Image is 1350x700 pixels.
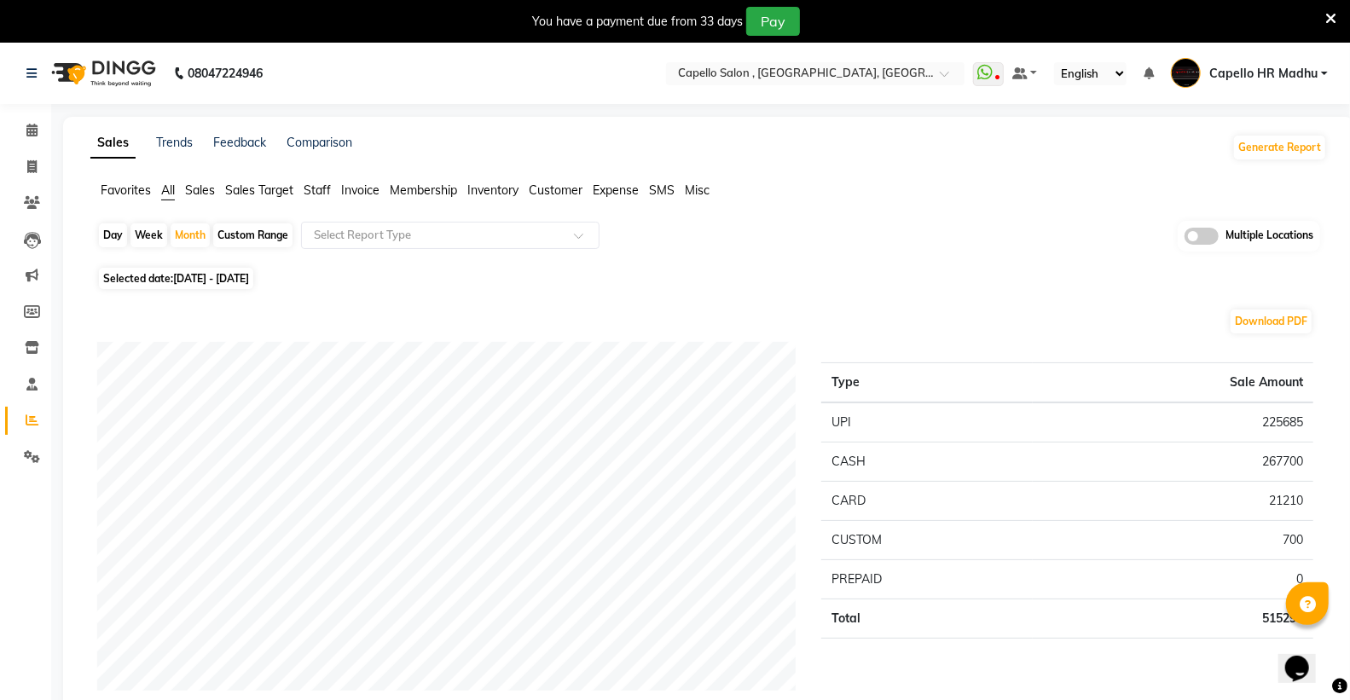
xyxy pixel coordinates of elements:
[685,182,710,198] span: Misc
[99,223,127,247] div: Day
[1033,520,1313,559] td: 700
[1234,136,1325,159] button: Generate Report
[649,182,675,198] span: SMS
[1033,559,1313,599] td: 0
[287,135,352,150] a: Comparison
[225,182,293,198] span: Sales Target
[821,520,1033,559] td: CUSTOM
[593,182,639,198] span: Expense
[1171,58,1201,88] img: Capello HR Madhu
[821,599,1033,638] td: Total
[467,182,519,198] span: Inventory
[161,182,175,198] span: All
[213,135,266,150] a: Feedback
[821,559,1033,599] td: PREPAID
[304,182,331,198] span: Staff
[156,135,193,150] a: Trends
[171,223,210,247] div: Month
[1033,402,1313,443] td: 225685
[173,272,249,285] span: [DATE] - [DATE]
[185,182,215,198] span: Sales
[821,402,1033,443] td: UPI
[1278,632,1333,683] iframe: chat widget
[529,182,582,198] span: Customer
[188,49,263,97] b: 08047224946
[821,362,1033,402] th: Type
[532,13,743,31] div: You have a payment due from 33 days
[1225,228,1313,245] span: Multiple Locations
[1231,310,1312,333] button: Download PDF
[213,223,293,247] div: Custom Range
[1033,599,1313,638] td: 515295
[101,182,151,198] span: Favorites
[746,7,800,36] button: Pay
[390,182,457,198] span: Membership
[821,442,1033,481] td: CASH
[130,223,167,247] div: Week
[99,268,253,289] span: Selected date:
[43,49,160,97] img: logo
[341,182,380,198] span: Invoice
[1033,481,1313,520] td: 21210
[90,128,136,159] a: Sales
[821,481,1033,520] td: CARD
[1209,65,1318,83] span: Capello HR Madhu
[1033,442,1313,481] td: 267700
[1033,362,1313,402] th: Sale Amount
